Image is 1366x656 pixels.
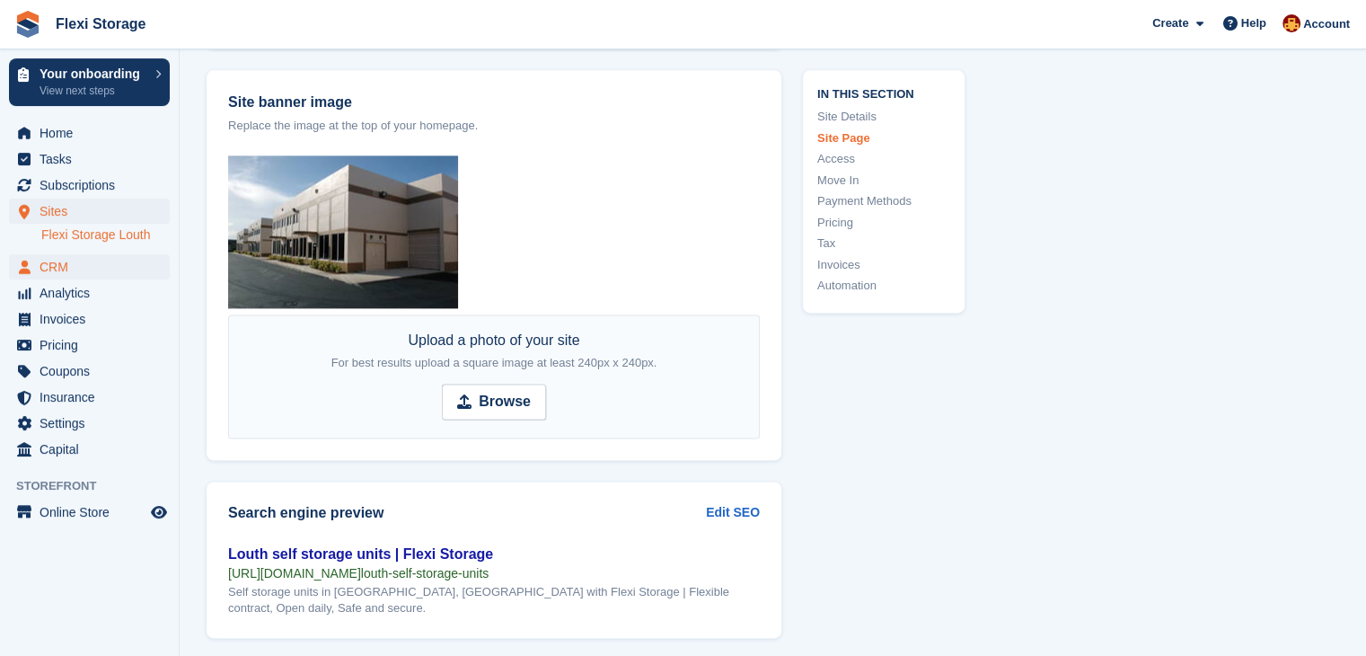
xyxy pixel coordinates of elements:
[40,173,147,198] span: Subscriptions
[9,199,170,224] a: menu
[40,254,147,279] span: CRM
[817,151,950,169] a: Access
[331,330,657,373] div: Upload a photo of your site
[228,584,760,616] div: Self storage units in [GEOGRAPHIC_DATA], [GEOGRAPHIC_DATA] with Flexi Storage | Flexible contract...
[9,411,170,436] a: menu
[817,193,950,211] a: Payment Methods
[817,235,950,253] a: Tax
[228,117,760,135] p: Replace the image at the top of your homepage.
[817,278,950,296] a: Automation
[228,92,760,113] label: Site banner image
[48,9,153,39] a: Flexi Storage
[9,437,170,462] a: menu
[9,280,170,306] a: menu
[9,146,170,172] a: menu
[148,501,170,523] a: Preview store
[40,411,147,436] span: Settings
[9,359,170,384] a: menu
[40,280,147,306] span: Analytics
[706,503,760,522] a: Edit SEO
[1241,14,1266,32] span: Help
[40,437,147,462] span: Capital
[442,384,546,420] input: Browse
[228,544,760,565] div: Louth self storage units | Flexi Storage
[9,120,170,146] a: menu
[9,500,170,525] a: menu
[40,146,147,172] span: Tasks
[817,129,950,147] a: Site Page
[41,226,170,244] a: Flexi Storage Louth
[9,254,170,279] a: menu
[817,109,950,127] a: Site Details
[40,83,146,99] p: View next steps
[228,566,361,581] span: [URL][DOMAIN_NAME]
[228,155,458,308] img: demo-location-demo-town-banner.jpg
[9,306,170,332] a: menu
[479,391,531,412] strong: Browse
[40,120,147,146] span: Home
[817,214,950,232] a: Pricing
[40,359,147,384] span: Coupons
[9,332,170,358] a: menu
[1303,15,1350,33] span: Account
[40,332,147,358] span: Pricing
[16,477,179,495] span: Storefront
[40,385,147,410] span: Insurance
[817,172,950,190] a: Move In
[331,356,657,369] span: For best results upload a square image at least 240px x 240px.
[9,173,170,198] a: menu
[40,500,147,525] span: Online Store
[817,256,950,274] a: Invoices
[1152,14,1188,32] span: Create
[14,11,41,38] img: stora-icon-8386f47178a22dfd0bd8f6a31ec36ba5ce8667c1dd55bd0f319d3a0aa187defe.svg
[9,385,170,410] a: menu
[817,84,950,102] span: In this section
[40,306,147,332] span: Invoices
[40,67,146,80] p: Your onboarding
[1282,14,1300,32] img: Andrew Bett
[228,505,706,521] h2: Search engine preview
[9,58,170,106] a: Your onboarding View next steps
[40,199,147,224] span: Sites
[361,566,489,581] span: louth-self-storage-units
